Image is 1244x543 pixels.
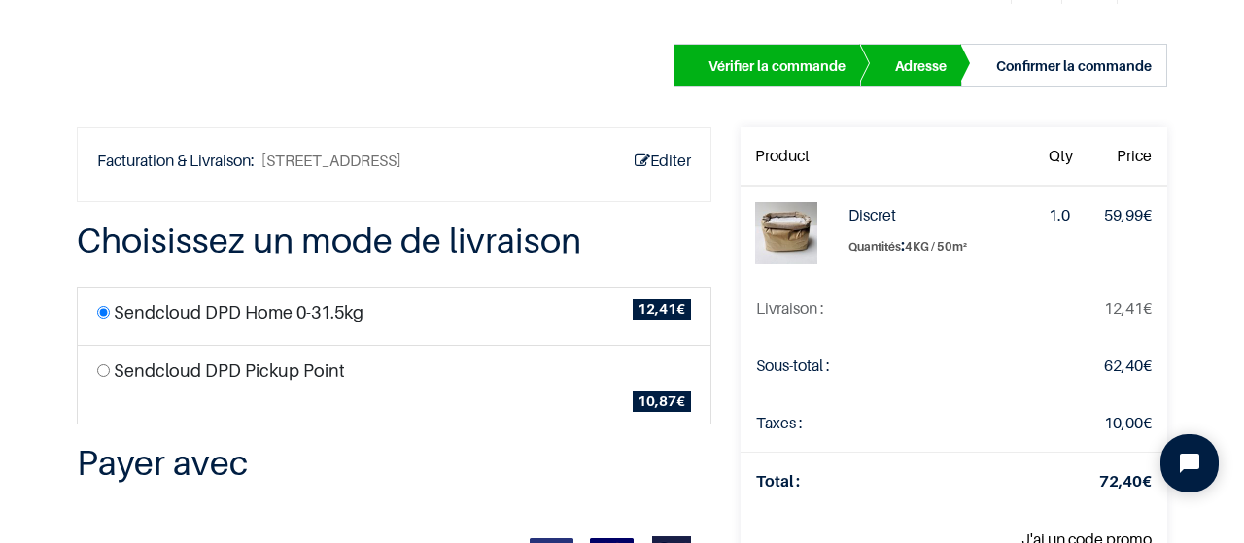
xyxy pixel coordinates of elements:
td: La livraison sera mise à jour après avoir choisi une nouvelle méthode de livraison [741,280,978,337]
div: 1.0 [1049,202,1073,228]
div: Vérifier la commande [708,54,846,78]
span: € [633,299,692,321]
label: : [848,232,1018,258]
span: € [1104,298,1152,318]
span: 59,99 [1104,205,1143,224]
span: 4KG / 50m² [905,239,967,254]
iframe: Tidio Chat [1144,418,1235,509]
td: Sous-total : [741,337,978,394]
h3: Choisissez un mode de livraison [77,218,711,263]
span: € [1104,356,1152,375]
span: € [1104,413,1152,432]
strong: € [1099,471,1152,491]
div: Confirmer la commande [996,54,1152,78]
th: Price [1088,127,1167,186]
span: 12,41 [1104,298,1143,318]
strong: Total : [756,471,800,491]
th: Qty [1033,127,1088,186]
a: Editer [635,148,691,174]
b: Facturation & Livraison: [97,151,259,170]
span: 72,40 [1099,471,1142,491]
span: [STREET_ADDRESS] [261,148,401,174]
span: 12,41 [638,300,676,317]
th: Product [741,127,833,186]
h3: Payer avec [77,440,711,486]
span: 10,00 [1104,413,1143,432]
img: Discret (4KG / 50m²) [755,202,817,264]
div: Adresse [895,54,947,78]
label: Sendcloud DPD Pickup Point [114,357,345,384]
span: 10,87 [638,392,676,409]
td: Taxes : [741,394,978,453]
span: € [1104,205,1152,224]
strong: Discret [848,205,896,224]
label: Sendcloud DPD Home 0-31.5kg [114,299,363,325]
span: Quantités [848,239,901,254]
span: 62,40 [1104,356,1143,375]
span: € [633,391,692,413]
